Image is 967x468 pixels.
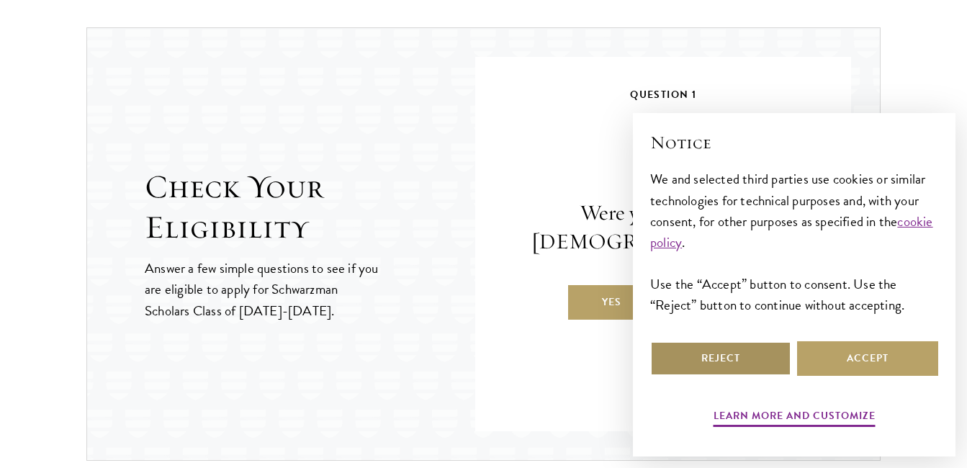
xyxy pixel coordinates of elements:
[797,341,938,376] button: Accept
[518,86,808,114] h5: Question 1
[650,341,791,376] button: Reject
[714,407,876,429] button: Learn more and customize
[518,199,808,256] p: Were you born after [DEMOGRAPHIC_DATA]?
[145,258,380,320] p: Answer a few simple questions to see if you are eligible to apply for Schwarzman Scholars Class o...
[650,211,933,253] a: cookie policy
[650,168,938,315] div: We and selected third parties use cookies or similar technologies for technical purposes and, wit...
[568,285,655,320] label: Yes
[650,130,938,155] h2: Notice
[145,167,475,248] h2: Check Your Eligibility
